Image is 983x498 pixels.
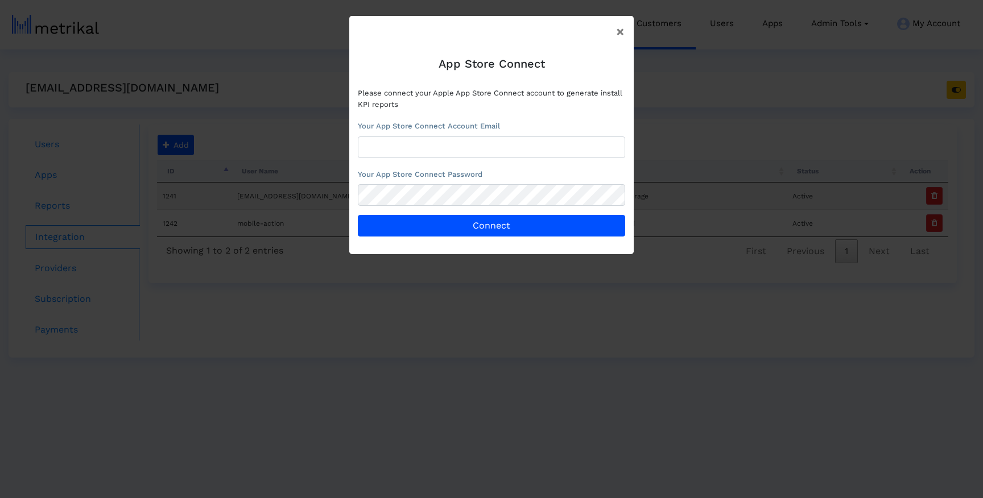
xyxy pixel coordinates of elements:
[358,169,482,180] label: Your App Store Connect Password
[358,57,625,70] h5: App Store Connect
[607,16,634,48] button: Close
[616,24,625,40] span: ×
[358,121,500,132] label: Your App Store Connect Account Email
[358,88,625,110] p: Please connect your Apple App Store Connect account to generate install KPI reports
[358,215,625,236] button: Connect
